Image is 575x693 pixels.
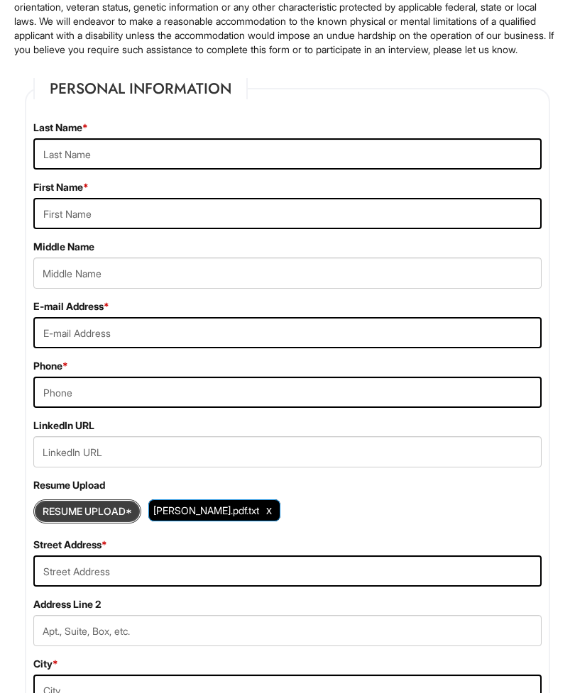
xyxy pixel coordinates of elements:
[33,138,542,170] input: Last Name
[33,198,542,229] input: First Name
[33,377,542,408] input: Phone
[33,538,107,552] label: Street Address
[33,180,89,194] label: First Name
[33,121,88,135] label: Last Name
[33,78,248,99] legend: Personal Information
[153,504,259,516] span: [PERSON_NAME].pdf.txt
[33,499,141,523] button: Resume Upload*Resume Upload*
[33,299,109,314] label: E-mail Address
[33,418,94,433] label: LinkedIn URL
[33,555,542,587] input: Street Address
[33,240,94,254] label: Middle Name
[33,478,105,492] label: Resume Upload
[263,501,275,520] a: Clear Uploaded File
[33,615,542,646] input: Apt., Suite, Box, etc.
[33,359,68,373] label: Phone
[33,436,542,467] input: LinkedIn URL
[33,597,101,611] label: Address Line 2
[33,317,542,348] input: E-mail Address
[33,257,542,289] input: Middle Name
[33,657,58,671] label: City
